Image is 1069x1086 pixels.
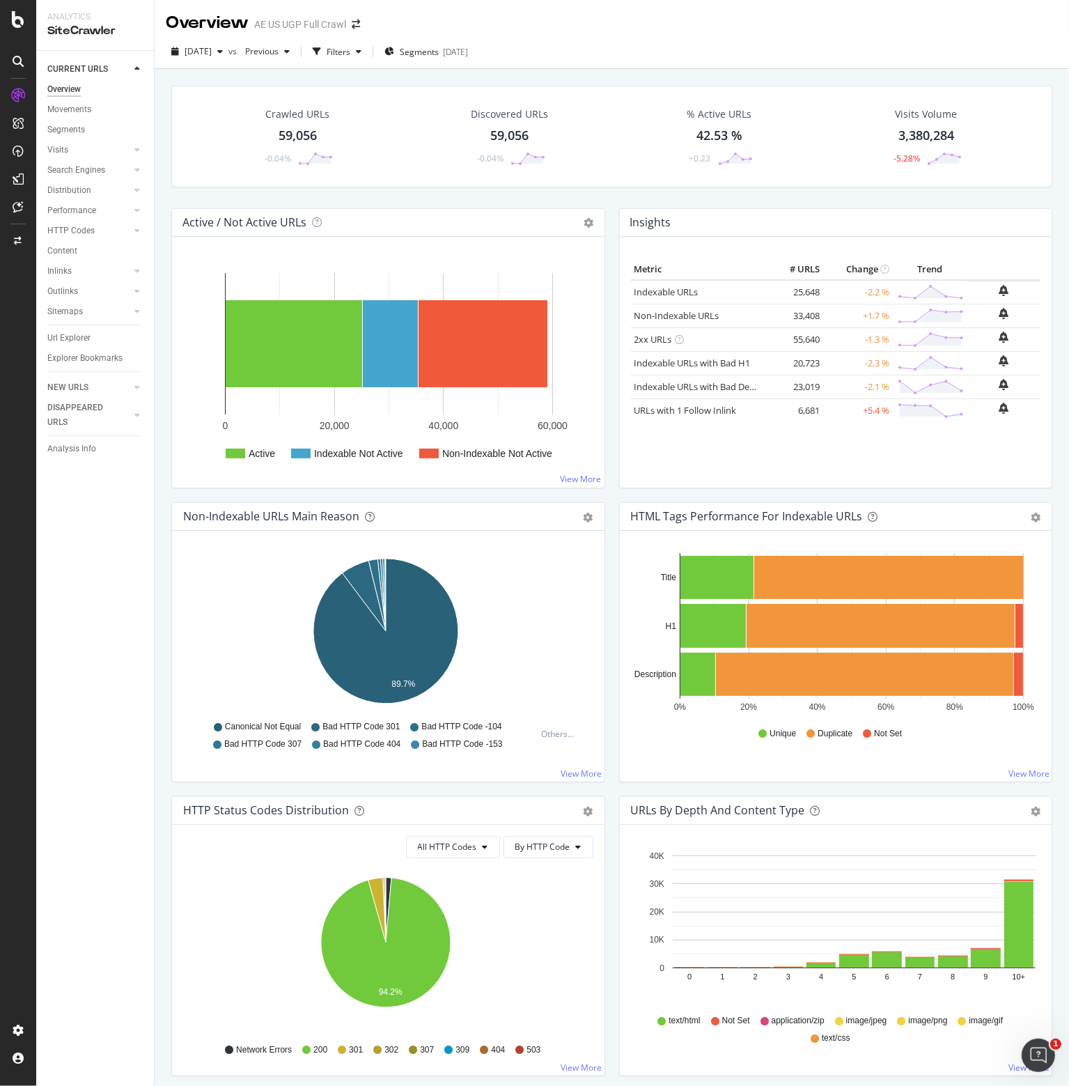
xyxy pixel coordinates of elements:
[47,203,130,218] a: Performance
[47,224,95,238] div: HTTP Codes
[665,621,676,631] text: H1
[391,679,415,689] text: 89.7%
[47,123,144,137] a: Segments
[999,355,1009,366] div: bell-plus
[352,20,360,29] div: arrow-right-arrow-left
[999,285,1009,296] div: bell-plus
[767,398,823,422] td: 6,681
[908,1015,947,1027] span: image/png
[660,573,676,582] text: Title
[809,702,825,712] text: 40%
[240,40,295,63] button: Previous
[852,972,856,981] text: 5
[240,45,279,57] span: Previous
[767,375,823,398] td: 23,019
[47,304,83,319] div: Sitemaps
[47,62,108,77] div: CURRENT URLS
[767,280,823,304] td: 25,648
[823,304,893,327] td: +1.7 %
[893,259,967,280] th: Trend
[265,153,291,164] div: -0.04%
[818,728,852,740] span: Duplicate
[631,847,1036,1009] svg: A chart.
[753,972,757,981] text: 2
[183,553,588,715] svg: A chart.
[767,351,823,375] td: 20,723
[455,1044,469,1056] span: 309
[822,1032,850,1044] span: text/css
[1031,807,1040,816] div: gear
[584,807,593,816] div: gear
[542,728,581,740] div: Others...
[47,163,130,178] a: Search Engines
[634,309,719,322] a: Non-Indexable URLs
[166,40,228,63] button: [DATE]
[772,1015,825,1027] span: application/zip
[894,153,920,164] div: -5.28%
[1022,1039,1055,1072] iframe: Intercom live chat
[313,1044,327,1056] span: 200
[538,420,568,431] text: 60,000
[349,1044,363,1056] span: 301
[696,127,742,145] div: 42.53 %
[320,420,350,431] text: 20,000
[183,259,593,476] div: A chart.
[649,935,664,945] text: 10K
[47,163,105,178] div: Search Engines
[631,553,1036,715] svg: A chart.
[877,702,894,712] text: 60%
[669,1015,700,1027] span: text/html
[182,213,306,232] h4: Active / Not Active URLs
[223,420,228,431] text: 0
[183,509,359,523] div: Non-Indexable URLs Main Reason
[1008,768,1050,779] a: View More
[183,869,588,1031] svg: A chart.
[47,331,144,346] a: Url Explorer
[823,280,893,304] td: -2.2 %
[515,841,570,853] span: By HTTP Code
[983,972,988,981] text: 9
[1008,1062,1050,1073] a: View More
[770,728,796,740] span: Unique
[874,728,902,740] span: Not Set
[314,448,403,459] text: Indexable Not Active
[228,45,240,57] span: vs
[47,62,130,77] a: CURRENT URLS
[47,351,144,366] a: Explorer Bookmarks
[740,702,757,712] text: 20%
[999,379,1009,390] div: bell-plus
[504,836,593,858] button: By HTTP Code
[47,442,96,456] div: Analysis Info
[47,380,88,395] div: NEW URLS
[406,836,500,858] button: All HTTP Codes
[491,1044,505,1056] span: 404
[823,259,893,280] th: Change
[47,284,130,299] a: Outlinks
[47,143,68,157] div: Visits
[946,702,962,712] text: 80%
[47,380,130,395] a: NEW URLS
[47,23,143,39] div: SiteCrawler
[384,1044,398,1056] span: 302
[47,244,144,258] a: Content
[823,398,893,422] td: +5.4 %
[183,803,349,817] div: HTTP Status Codes Distribution
[379,40,474,63] button: Segments[DATE]
[265,107,329,121] div: Crawled URLs
[471,107,548,121] div: Discovered URLs
[47,102,144,117] a: Movements
[722,1015,750,1027] span: Not Set
[47,102,91,117] div: Movements
[634,404,737,417] a: URLs with 1 Follow Inlink
[999,308,1009,319] div: bell-plus
[47,351,123,366] div: Explorer Bookmarks
[166,11,249,35] div: Overview
[526,1044,540,1056] span: 503
[47,442,144,456] a: Analysis Info
[951,972,955,981] text: 8
[418,841,477,853] span: All HTTP Codes
[884,972,889,981] text: 6
[422,738,502,750] span: Bad HTTP Code -153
